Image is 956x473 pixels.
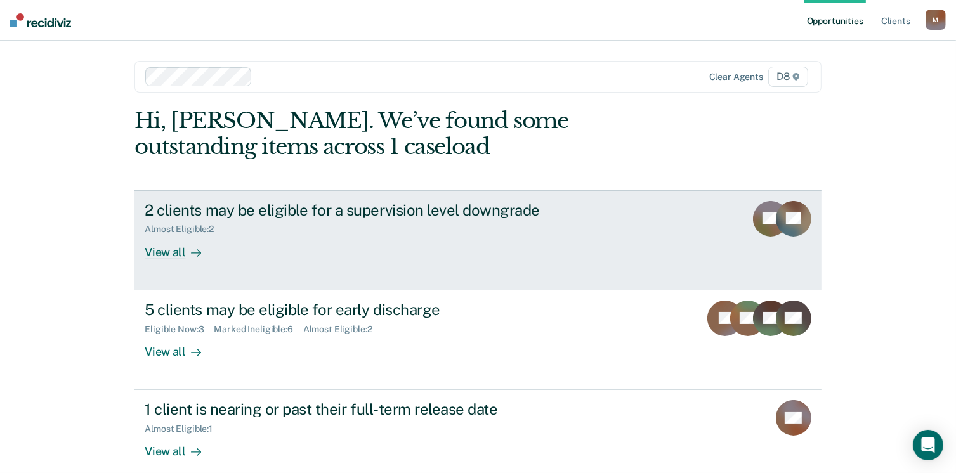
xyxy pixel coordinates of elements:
[709,72,763,82] div: Clear agents
[926,10,946,30] button: M
[145,334,216,359] div: View all
[145,324,214,335] div: Eligible Now : 3
[768,67,808,87] span: D8
[913,430,943,460] div: Open Intercom Messenger
[145,301,590,319] div: 5 clients may be eligible for early discharge
[145,434,216,459] div: View all
[145,400,590,418] div: 1 client is nearing or past their full-term release date
[145,424,223,434] div: Almost Eligible : 1
[303,324,383,335] div: Almost Eligible : 2
[134,108,684,160] div: Hi, [PERSON_NAME]. We’ve found some outstanding items across 1 caseload
[145,235,216,259] div: View all
[134,290,821,390] a: 5 clients may be eligible for early dischargeEligible Now:3Marked Ineligible:6Almost Eligible:2Vi...
[145,224,224,235] div: Almost Eligible : 2
[134,190,821,290] a: 2 clients may be eligible for a supervision level downgradeAlmost Eligible:2View all
[10,13,71,27] img: Recidiviz
[214,324,303,335] div: Marked Ineligible : 6
[145,201,590,219] div: 2 clients may be eligible for a supervision level downgrade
